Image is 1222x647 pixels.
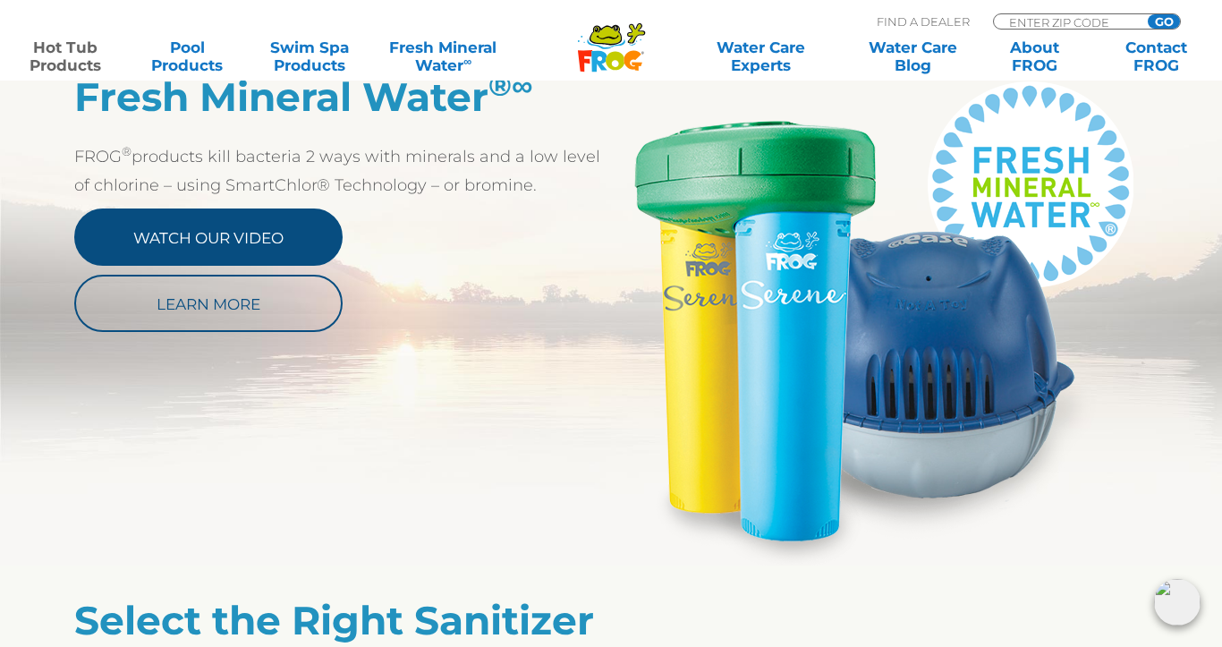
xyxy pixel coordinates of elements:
a: Watch Our Video [74,209,343,266]
em: ∞ [512,67,533,103]
a: Water CareBlog [865,38,960,74]
a: Hot TubProducts [18,38,113,74]
img: Serene_@ease_FMW [611,73,1148,566]
input: GO [1148,14,1180,29]
img: openIcon [1154,579,1201,626]
a: AboutFROG [988,38,1082,74]
a: Fresh MineralWater∞ [384,38,503,74]
a: Swim SpaProducts [262,38,357,74]
a: Learn More [74,275,343,332]
a: PoolProducts [140,38,234,74]
h2: Fresh Mineral Water [74,73,611,120]
input: Zip Code Form [1007,14,1128,30]
a: ContactFROG [1109,38,1204,74]
sup: ∞ [463,55,471,68]
sup: ® [122,144,132,158]
a: Water CareExperts [683,38,837,74]
h2: Select the Right Sanitizer [74,597,611,643]
sup: ® [488,67,533,103]
p: Find A Dealer [877,13,970,30]
p: FROG products kill bacteria 2 ways with minerals and a low level of chlorine – using SmartChlor® ... [74,142,611,200]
